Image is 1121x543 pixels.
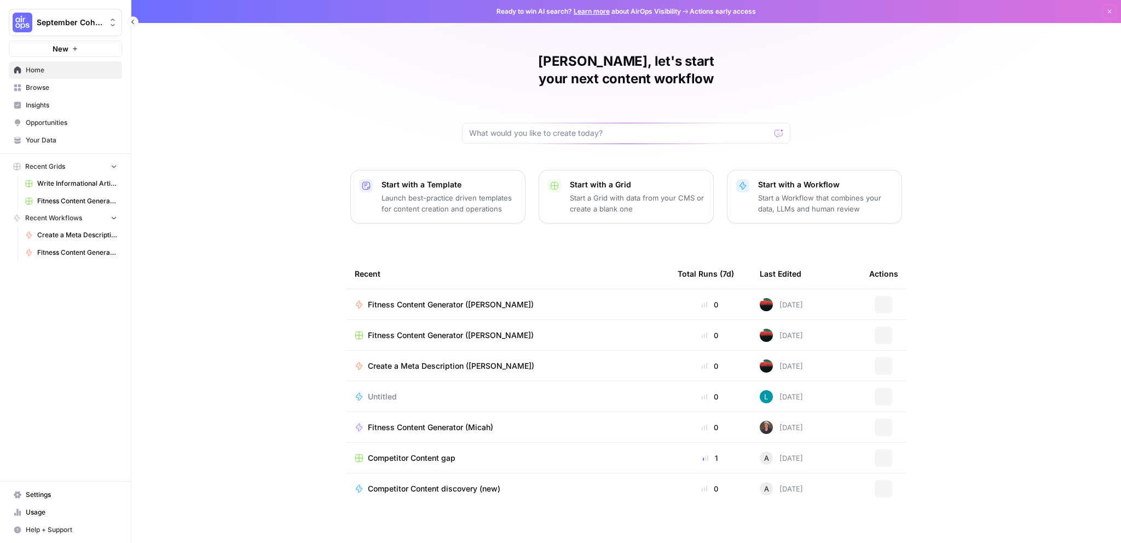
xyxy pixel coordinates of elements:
[9,158,122,175] button: Recent Grids
[760,359,773,373] img: wafxwlaqvqnhahbj7w8w4tp7y7xo
[20,226,122,244] a: Create a Meta Description ([PERSON_NAME])
[355,483,660,494] a: Competitor Content discovery (new)
[37,248,117,258] span: Fitness Content Generator ([PERSON_NAME])
[9,504,122,521] a: Usage
[26,100,117,110] span: Insights
[9,521,122,539] button: Help + Support
[678,330,742,341] div: 0
[760,421,803,434] div: [DATE]
[9,114,122,132] a: Opportunities
[37,196,117,206] span: Fitness Content Generator ([PERSON_NAME])
[760,359,803,373] div: [DATE]
[20,244,122,261] a: Fitness Content Generator ([PERSON_NAME])
[368,483,500,494] span: Competitor Content discovery (new)
[760,259,801,289] div: Last Edited
[678,259,734,289] div: Total Runs (7d)
[9,9,122,36] button: Workspace: September Cohort
[678,422,742,433] div: 0
[20,192,122,210] a: Fitness Content Generator ([PERSON_NAME])
[382,179,516,190] p: Start with a Template
[368,422,493,433] span: Fitness Content Generator (Micah)
[37,179,117,188] span: Write Informational Article
[368,391,397,402] span: Untitled
[13,13,32,32] img: September Cohort Logo
[539,170,714,224] button: Start with a GridStart a Grid with data from your CMS or create a blank one
[355,422,660,433] a: Fitness Content Generator (Micah)
[26,118,117,128] span: Opportunities
[25,213,82,223] span: Recent Workflows
[574,7,610,15] a: Learn more
[355,453,660,464] a: Competitor Content gap
[9,486,122,504] a: Settings
[760,421,773,434] img: prdtoxkaflvh0v91efe6wt880b6h
[758,179,893,190] p: Start with a Workflow
[9,79,122,96] a: Browse
[760,390,773,403] img: k0a6gqpjs5gv5ayba30r5s721kqg
[760,482,803,495] div: [DATE]
[53,43,68,54] span: New
[760,298,803,311] div: [DATE]
[760,390,803,403] div: [DATE]
[368,361,534,371] span: Create a Meta Description ([PERSON_NAME])
[355,330,660,341] a: Fitness Content Generator ([PERSON_NAME])
[496,7,681,16] span: Ready to win AI search? about AirOps Visibility
[469,128,770,139] input: What would you like to create today?
[26,65,117,75] span: Home
[760,329,803,342] div: [DATE]
[760,451,803,465] div: [DATE]
[764,453,769,464] span: A
[25,162,65,172] span: Recent Grids
[37,230,117,240] span: Create a Meta Description ([PERSON_NAME])
[355,299,660,310] a: Fitness Content Generator ([PERSON_NAME])
[368,330,534,341] span: Fitness Content Generator ([PERSON_NAME])
[26,135,117,145] span: Your Data
[760,329,773,342] img: wafxwlaqvqnhahbj7w8w4tp7y7xo
[678,483,742,494] div: 0
[382,192,516,214] p: Launch best-practice driven templates for content creation and operations
[9,61,122,79] a: Home
[26,507,117,517] span: Usage
[760,298,773,311] img: wafxwlaqvqnhahbj7w8w4tp7y7xo
[570,192,704,214] p: Start a Grid with data from your CMS or create a blank one
[570,179,704,190] p: Start with a Grid
[26,490,117,500] span: Settings
[678,299,742,310] div: 0
[368,299,534,310] span: Fitness Content Generator ([PERSON_NAME])
[37,17,103,28] span: September Cohort
[26,525,117,535] span: Help + Support
[758,192,893,214] p: Start a Workflow that combines your data, LLMs and human review
[690,7,756,16] span: Actions early access
[350,170,525,224] button: Start with a TemplateLaunch best-practice driven templates for content creation and operations
[727,170,902,224] button: Start with a WorkflowStart a Workflow that combines your data, LLMs and human review
[9,96,122,114] a: Insights
[9,41,122,57] button: New
[462,53,790,88] h1: [PERSON_NAME], let's start your next content workflow
[355,361,660,371] a: Create a Meta Description ([PERSON_NAME])
[368,453,455,464] span: Competitor Content gap
[678,361,742,371] div: 0
[355,259,660,289] div: Recent
[678,453,742,464] div: 1
[26,83,117,93] span: Browse
[9,210,122,226] button: Recent Workflows
[9,132,122,149] a: Your Data
[355,391,660,402] a: Untitled
[764,483,769,494] span: A
[20,175,122,192] a: Write Informational Article
[869,259,898,289] div: Actions
[678,391,742,402] div: 0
